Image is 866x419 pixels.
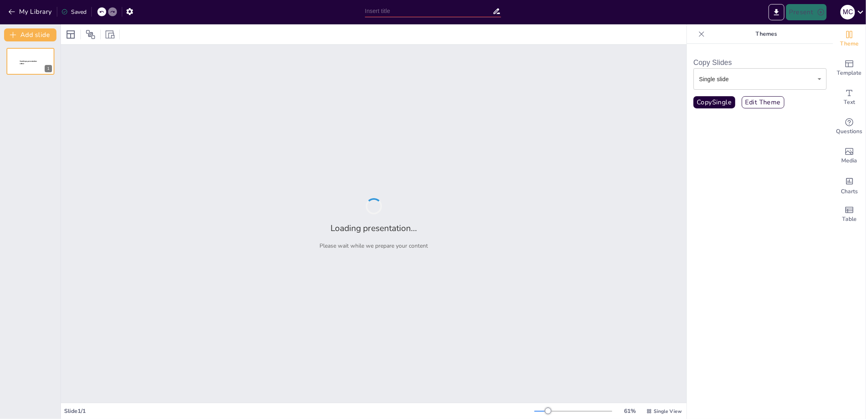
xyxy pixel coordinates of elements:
input: Insert title [365,5,493,17]
div: Add ready made slides [833,54,866,83]
span: Media [842,156,857,165]
span: Questions [836,127,863,136]
button: CopySingle [693,96,735,108]
div: Resize presentation [104,28,116,41]
div: Add a table [833,200,866,229]
span: Single View [654,408,682,415]
button: Export to PowerPoint [769,4,784,20]
button: Edit Theme [742,96,785,108]
div: Layout [64,28,77,41]
div: Single slide [693,68,827,90]
button: Add slide [4,28,56,41]
div: Get real-time input from your audience [833,112,866,141]
div: 61 % [620,407,640,415]
div: Add text boxes [833,83,866,112]
div: Add charts and graphs [833,171,866,200]
div: Slide 1 / 1 [64,407,534,415]
h6: Copy Slides [693,57,827,68]
button: M C [840,4,855,20]
span: Template [837,69,862,78]
button: My Library [6,5,55,18]
div: Add images, graphics, shapes or video [833,141,866,171]
span: Sendsteps presentation editor [20,60,37,65]
p: Themes [708,24,825,44]
p: Please wait while we prepare your content [320,242,428,250]
span: Text [844,98,855,107]
div: M C [840,5,855,19]
button: Present [786,4,827,20]
span: Position [86,30,95,39]
h2: Loading presentation... [330,222,417,234]
span: Table [842,215,857,224]
span: Theme [840,39,859,48]
div: 1 [6,48,54,75]
span: Charts [841,187,858,196]
div: Change the overall theme [833,24,866,54]
div: Saved [61,8,86,16]
div: 1 [45,65,52,72]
